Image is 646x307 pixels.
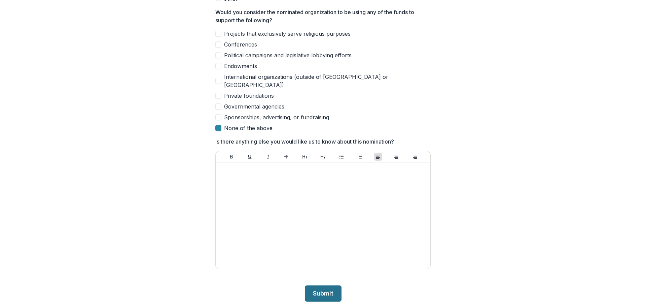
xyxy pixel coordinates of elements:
button: Align Left [374,153,382,161]
span: Political campaigns and legislative lobbying efforts [224,51,352,59]
button: Heading 2 [319,153,327,161]
span: Conferences [224,40,257,49]
button: Italicize [264,153,272,161]
button: Strike [282,153,290,161]
button: Underline [246,153,254,161]
button: Heading 1 [301,153,309,161]
button: Align Right [411,153,419,161]
button: Bold [227,153,236,161]
p: Would you consider the nominated organization to be using any of the funds to support the following? [215,8,427,24]
button: Submit [305,285,342,302]
span: Endowments [224,62,257,70]
button: Align Center [392,153,400,161]
span: Private foundations [224,92,274,100]
button: Bullet List [337,153,346,161]
span: None of the above [224,124,273,132]
span: Sponsorships, advertising, or fundraising [224,113,329,121]
span: International organizations (outside of [GEOGRAPHIC_DATA] or [GEOGRAPHIC_DATA]) [224,73,431,89]
span: Projects that exclusively serve religious purposes [224,30,351,38]
button: Ordered List [356,153,364,161]
span: Governmental agencies [224,102,284,111]
p: Is there anything else you would like us to know about this nomination? [215,137,394,146]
